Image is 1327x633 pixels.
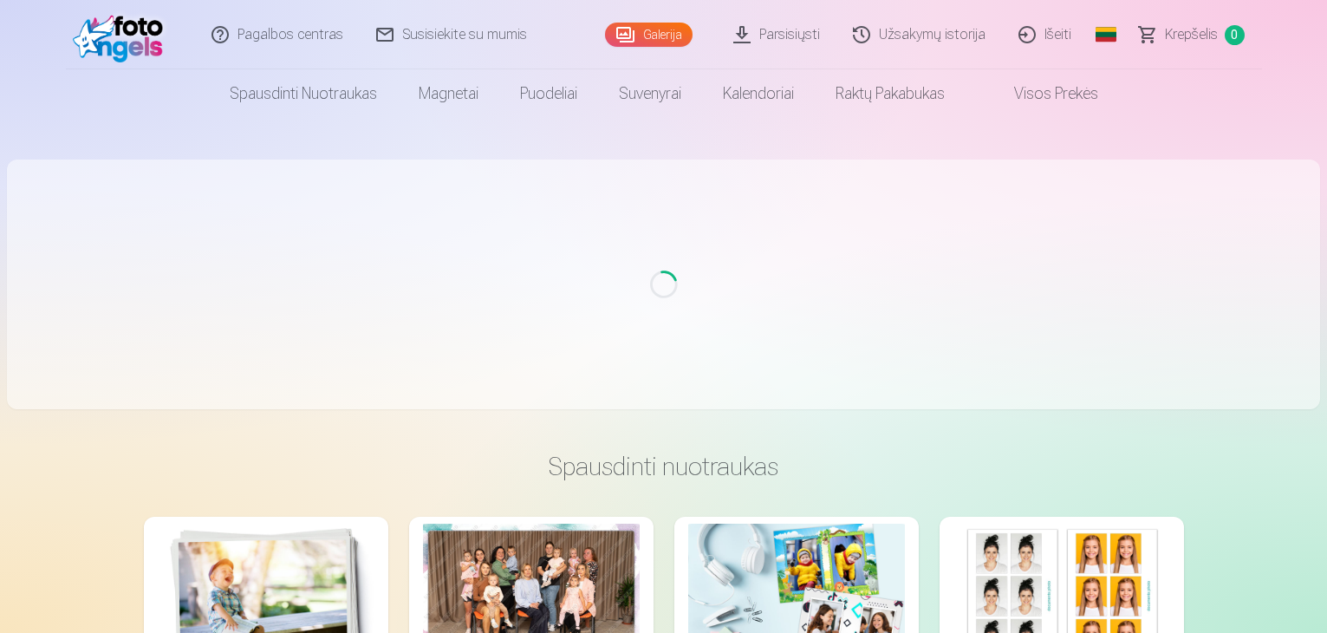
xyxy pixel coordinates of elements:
[702,69,815,118] a: Kalendoriai
[73,7,172,62] img: /fa2
[815,69,966,118] a: Raktų pakabukas
[398,69,499,118] a: Magnetai
[209,69,398,118] a: Spausdinti nuotraukas
[158,451,1170,482] h3: Spausdinti nuotraukas
[1225,25,1245,45] span: 0
[966,69,1119,118] a: Visos prekės
[598,69,702,118] a: Suvenyrai
[499,69,598,118] a: Puodeliai
[605,23,693,47] a: Galerija
[1165,24,1218,45] span: Krepšelis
